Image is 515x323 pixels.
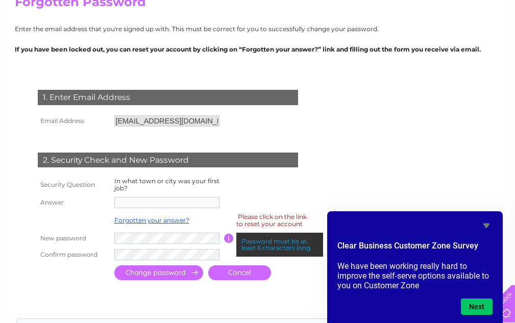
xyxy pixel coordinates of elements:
a: Contact [484,43,509,51]
div: Clear Business Customer Zone Survey [337,219,493,315]
p: If you have been locked out, you can reset your account by clicking on “Forgotten your answer?” l... [15,44,501,54]
img: logo.png [18,27,70,58]
input: Submit [114,265,203,280]
a: Cancel [208,265,271,280]
div: Please click on the link to reset your account [236,211,307,229]
div: 1. Enter Email Address [38,90,298,105]
a: Energy [398,43,420,51]
div: Password must be at least 6 characters long [236,233,323,257]
th: New password [35,230,112,246]
a: Forgotten your answer? [114,216,189,224]
input: Information [224,234,234,243]
button: Next question [461,299,493,315]
h2: Clear Business Customer Zone Survey [337,240,493,257]
a: 0333 014 3131 [323,5,393,18]
button: Hide survey [480,219,493,232]
p: We have been working really hard to improve the self-serve options available to you on Customer Zone [337,261,493,290]
div: 2. Security Check and New Password [38,153,298,168]
a: Telecoms [426,43,457,51]
th: Email Address [35,113,112,129]
th: Confirm password [35,246,112,263]
label: In what town or city was your first job? [114,177,219,192]
th: Answer [35,194,112,211]
a: Blog [463,43,478,51]
p: Enter the email address that you're signed up with. This must be correct for you to successfully ... [15,24,501,34]
a: Water [372,43,391,51]
th: Security Question [35,175,112,194]
div: Clear Business is a trading name of Verastar Limited (registered in [GEOGRAPHIC_DATA] No. 3667643... [17,6,499,49]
